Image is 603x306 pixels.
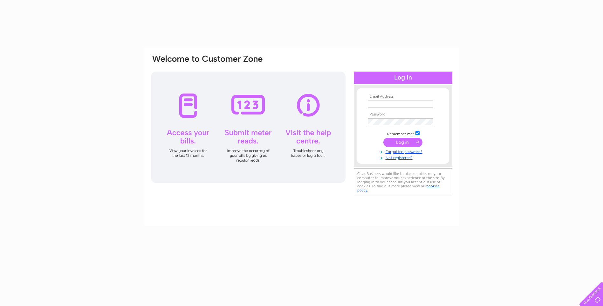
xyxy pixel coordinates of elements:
[366,94,440,99] th: Email Address:
[357,184,439,192] a: cookies policy
[383,138,422,147] input: Submit
[366,112,440,117] th: Password:
[354,168,452,196] div: Clear Business would like to place cookies on your computer to improve your experience of the sit...
[368,154,440,160] a: Not registered?
[366,130,440,136] td: Remember me?
[368,148,440,154] a: Forgotten password?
